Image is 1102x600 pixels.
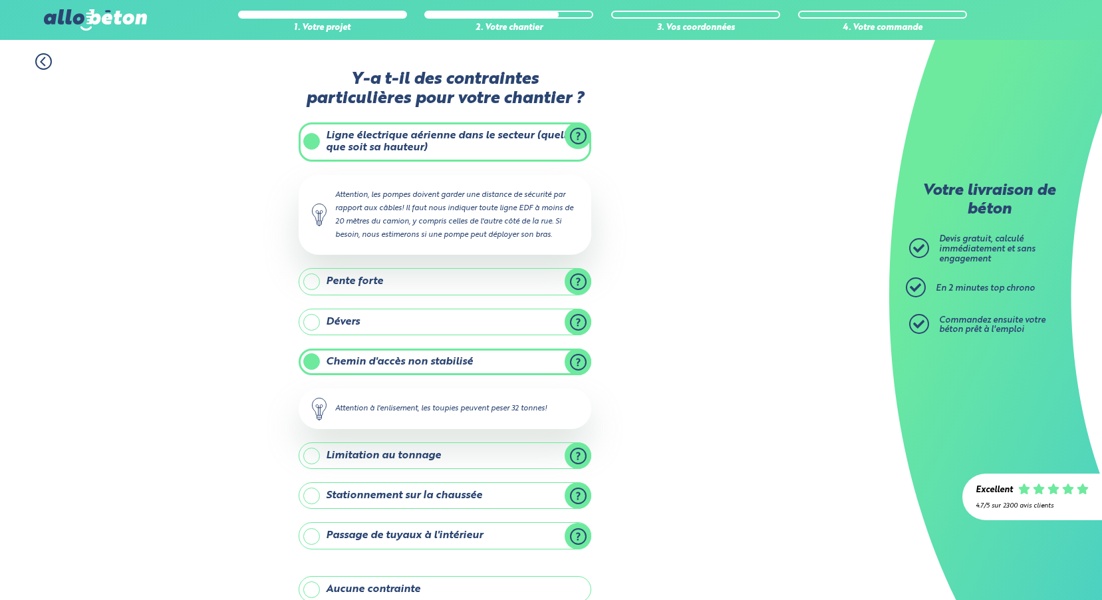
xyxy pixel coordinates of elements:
[238,23,407,33] div: 1. Votre projet
[299,268,591,295] label: Pente forte
[299,388,591,428] div: Attention à l'enlisement, les toupies peuvent peser 32 tonnes!
[424,23,593,33] div: 2. Votre chantier
[299,442,591,469] label: Limitation au tonnage
[984,548,1087,585] iframe: Help widget launcher
[44,9,146,31] img: allobéton
[299,309,591,335] label: Dévers
[299,522,591,549] label: Passage de tuyaux à l'intérieur
[299,482,591,509] label: Stationnement sur la chaussée
[299,349,591,375] label: Chemin d'accès non stabilisé
[299,122,591,162] label: Ligne électrique aérienne dans le secteur (quelle que soit sa hauteur)
[611,23,780,33] div: 3. Vos coordonnées
[299,70,591,109] label: Y-a t-il des contraintes particulières pour votre chantier ?
[299,175,591,255] div: Attention, les pompes doivent garder une distance de sécurité par rapport aux câbles! Il faut nou...
[798,23,967,33] div: 4. Votre commande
